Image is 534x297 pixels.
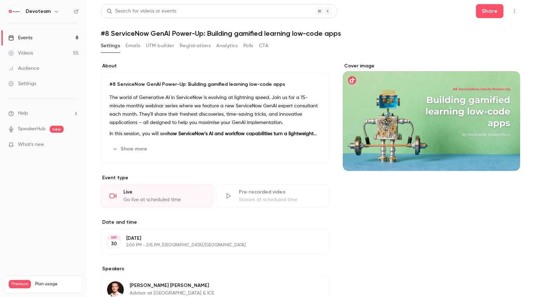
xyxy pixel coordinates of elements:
[146,40,174,51] button: UTM builder
[9,6,20,17] img: Devoteam
[110,81,320,88] p: #8 ServiceNow GenAI Power-Up: Building gamified learning low-code apps
[123,196,205,203] div: Go live at scheduled time
[259,40,268,51] button: CTA
[35,281,78,287] span: Plan usage
[26,8,51,15] h6: Devoteam
[101,219,329,226] label: Date and time
[180,40,211,51] button: Registrations
[123,189,205,196] div: Live
[126,242,292,248] p: 2:00 PM - 2:15 PM, [GEOGRAPHIC_DATA]/[GEOGRAPHIC_DATA]
[110,93,320,127] p: The world of Generative AI in ServiceNow is evolving at lightning speed. Join us for a 15-minute ...
[239,196,320,203] div: Stream at scheduled time
[110,143,151,155] button: Show more
[243,40,253,51] button: Polls
[8,50,33,57] div: Videos
[8,65,39,72] div: Audience
[18,110,28,117] span: Help
[18,141,44,148] span: What's new
[126,235,292,242] p: [DATE]
[343,63,520,69] label: Cover image
[101,184,213,208] div: LiveGo live at scheduled time
[101,174,329,181] p: Event type
[126,40,140,51] button: Emails
[343,63,520,171] section: Cover image
[50,126,64,133] span: new
[216,184,329,208] div: Pre-recorded videoStream at scheduled time
[101,63,329,69] label: About
[8,80,36,87] div: Settings
[107,235,120,240] div: SEP
[8,110,79,117] li: help-dropdown-opener
[476,4,503,18] button: Share
[70,142,79,148] iframe: Noticeable Trigger
[101,40,120,51] button: Settings
[101,265,329,272] label: Speakers
[107,8,176,15] div: Search for videos or events
[9,280,31,288] span: Premium
[130,282,214,289] p: [PERSON_NAME] [PERSON_NAME]
[130,290,214,297] p: Advisor at [GEOGRAPHIC_DATA] & ICE
[101,29,520,38] h1: #8 ServiceNow GenAI Power-Up: Building gamified learning low-code apps
[110,130,320,138] p: In this session, you will see
[216,40,238,51] button: Analytics
[18,125,46,133] a: SpeakerHub
[8,34,32,41] div: Events
[110,131,317,153] strong: how ServiceNow’s AI and workflow capabilities turn a lightweight micro-training concept into a sm...
[111,240,117,247] p: 30
[239,189,320,196] div: Pre-recorded video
